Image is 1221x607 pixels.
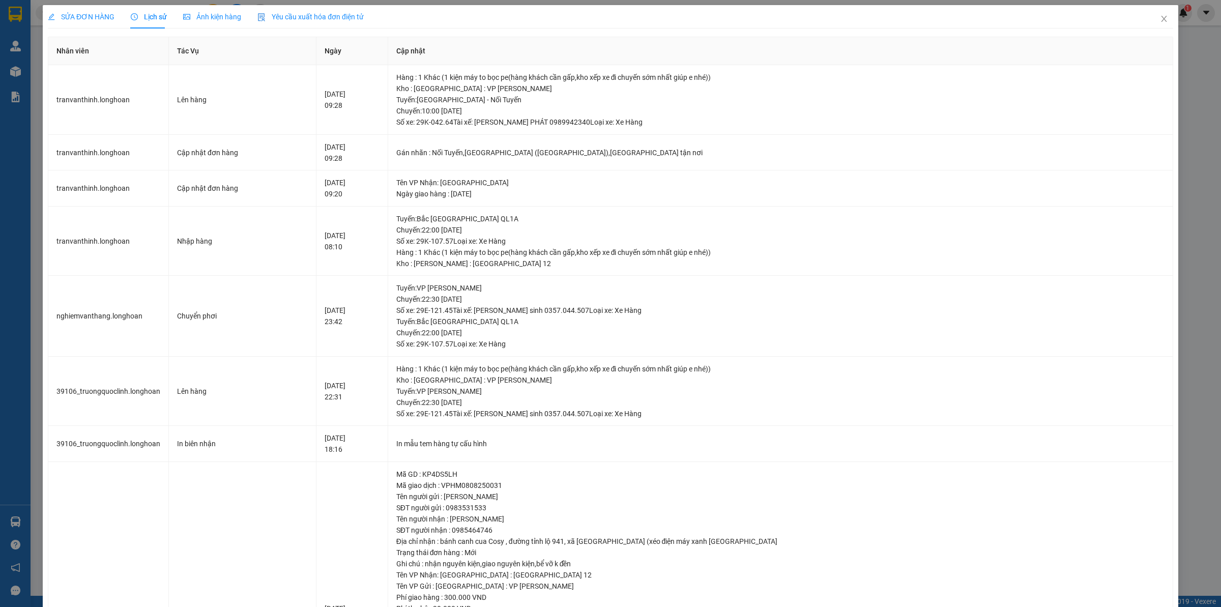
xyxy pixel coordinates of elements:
[177,438,308,449] div: In biên nhận
[396,374,1165,386] div: Kho : [GEOGRAPHIC_DATA] : VP [PERSON_NAME]
[316,37,388,65] th: Ngày
[396,547,1165,558] div: Trạng thái đơn hàng : Mới
[48,13,55,20] span: edit
[177,183,308,194] div: Cập nhật đơn hàng
[48,357,169,426] td: 39106_truongquoclinh.longhoan
[48,13,114,21] span: SỬA ĐƠN HÀNG
[388,37,1173,65] th: Cập nhật
[325,230,380,252] div: [DATE] 08:10
[177,310,308,322] div: Chuyển phơi
[177,236,308,247] div: Nhập hàng
[131,13,167,21] span: Lịch sử
[396,363,1165,374] div: Hàng : 1 Khác (1 kiện máy to bọc pe(hàng khách cần gấp,kho xếp xe đi chuyến sớm nhất giúp e nhé))
[396,536,1165,547] div: Địa chỉ nhận : bánh canh cua Cosy , đường tỉnh lộ 941, xã [GEOGRAPHIC_DATA] (xéo điện máy xanh [G...
[48,170,169,207] td: tranvanthinh.longhoan
[396,94,1165,128] div: Tuyến : [GEOGRAPHIC_DATA] - Nối Tuyến Chuyến: 10:00 [DATE] Số xe: 29K-042.64 Tài xế: [PERSON_NAME...
[325,177,380,199] div: [DATE] 09:20
[1150,5,1178,34] button: Close
[396,513,1165,525] div: Tên người nhận : [PERSON_NAME]
[396,469,1165,480] div: Mã GD : KP4DS5LH
[396,72,1165,83] div: Hàng : 1 Khác (1 kiện máy to bọc pe(hàng khách cần gấp,kho xếp xe đi chuyến sớm nhất giúp e nhé))
[325,380,380,402] div: [DATE] 22:31
[177,386,308,397] div: Lên hàng
[396,581,1165,592] div: Tên VP Gửi : [GEOGRAPHIC_DATA] : VP [PERSON_NAME]
[396,569,1165,581] div: Tên VP Nhận: [GEOGRAPHIC_DATA] : [GEOGRAPHIC_DATA] 12
[177,94,308,105] div: Lên hàng
[396,386,1165,419] div: Tuyến : VP [PERSON_NAME] Chuyến: 22:30 [DATE] Số xe: 29E-121.45 Tài xế: [PERSON_NAME] sinh 0357.0...
[325,141,380,164] div: [DATE] 09:28
[48,65,169,135] td: tranvanthinh.longhoan
[396,480,1165,491] div: Mã giao dịch : VPHM0808250031
[257,13,364,21] span: Yêu cầu xuất hóa đơn điện tử
[396,316,1165,350] div: Tuyến : Bắc [GEOGRAPHIC_DATA] QL1A Chuyến: 22:00 [DATE] Số xe: 29K-107.57 Loại xe: Xe Hàng
[396,502,1165,513] div: SĐT người gửi : 0983531533
[183,13,190,20] span: picture
[1160,15,1168,23] span: close
[48,276,169,357] td: nghiemvanthang.longhoan
[396,525,1165,536] div: SĐT người nhận : 0985464746
[396,83,1165,94] div: Kho : [GEOGRAPHIC_DATA] : VP [PERSON_NAME]
[396,258,1165,269] div: Kho : [PERSON_NAME] : [GEOGRAPHIC_DATA] 12
[396,188,1165,199] div: Ngày giao hàng : [DATE]
[396,592,1165,603] div: Phí giao hàng : 300.000 VND
[177,147,308,158] div: Cập nhật đơn hàng
[396,491,1165,502] div: Tên người gửi : [PERSON_NAME]
[48,135,169,171] td: tranvanthinh.longhoan
[48,207,169,276] td: tranvanthinh.longhoan
[183,13,241,21] span: Ảnh kiện hàng
[325,432,380,455] div: [DATE] 18:16
[396,177,1165,188] div: Tên VP Nhận: [GEOGRAPHIC_DATA]
[396,213,1165,247] div: Tuyến : Bắc [GEOGRAPHIC_DATA] QL1A Chuyến: 22:00 [DATE] Số xe: 29K-107.57 Loại xe: Xe Hàng
[48,37,169,65] th: Nhân viên
[396,558,1165,569] div: Ghi chú : nhận nguyên kiện,giao nguyên kiện,bể vỡ k đền
[131,13,138,20] span: clock-circle
[325,89,380,111] div: [DATE] 09:28
[48,426,169,462] td: 39106_truongquoclinh.longhoan
[396,247,1165,258] div: Hàng : 1 Khác (1 kiện máy to bọc pe(hàng khách cần gấp,kho xếp xe đi chuyến sớm nhất giúp e nhé))
[396,147,1165,158] div: Gán nhãn : Nối Tuyến,[GEOGRAPHIC_DATA] ([GEOGRAPHIC_DATA]),[GEOGRAPHIC_DATA] tận nơi
[257,13,266,21] img: icon
[169,37,316,65] th: Tác Vụ
[325,305,380,327] div: [DATE] 23:42
[396,438,1165,449] div: In mẫu tem hàng tự cấu hình
[396,282,1165,316] div: Tuyến : VP [PERSON_NAME] Chuyến: 22:30 [DATE] Số xe: 29E-121.45 Tài xế: [PERSON_NAME] sinh 0357.0...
